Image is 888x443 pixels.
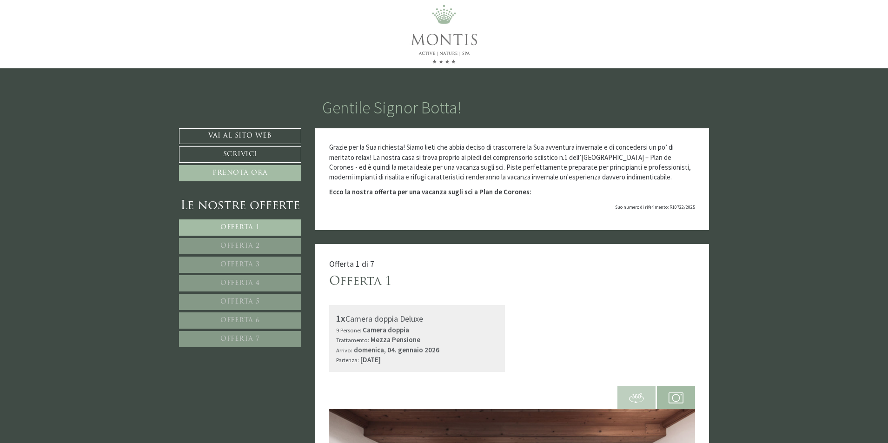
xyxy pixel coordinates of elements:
div: Camera doppia Deluxe [336,312,498,325]
span: Offerta 1 di 7 [329,258,374,269]
b: domenica, 04. gennaio 2026 [354,345,439,354]
span: Offerta 2 [220,243,260,250]
span: Offerta 5 [220,298,260,305]
h1: Gentile Signor Botta! [322,99,462,117]
strong: Ecco la nostra offerta per una vacanza sugli sci a Plan de Corones: [329,187,531,196]
a: Vai al sito web [179,128,301,144]
a: Scrivici [179,146,301,163]
span: Offerta 7 [220,336,260,343]
p: Grazie per la Sua richiesta! Siamo lieti che abbia deciso di trascorrere la Sua avventura inverna... [329,142,696,182]
img: camera.svg [669,390,683,405]
b: Mezza Pensione [371,335,420,344]
a: Prenota ora [179,165,301,181]
small: Arrivo: [336,346,352,354]
span: Offerta 4 [220,280,260,287]
span: Offerta 3 [220,261,260,268]
span: Offerta 1 [220,224,260,231]
small: Trattamento: [336,336,369,344]
small: 9 Persone: [336,326,361,334]
b: Camera doppia [363,325,409,334]
span: Offerta 6 [220,317,260,324]
small: Partenza: [336,356,359,364]
b: 1x [336,312,345,324]
span: Suo numero di riferimento: R10722/2025 [615,204,695,210]
img: 360-grad.svg [629,390,644,405]
div: Offerta 1 [329,273,392,291]
b: [DATE] [360,355,381,364]
div: Le nostre offerte [179,198,301,215]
